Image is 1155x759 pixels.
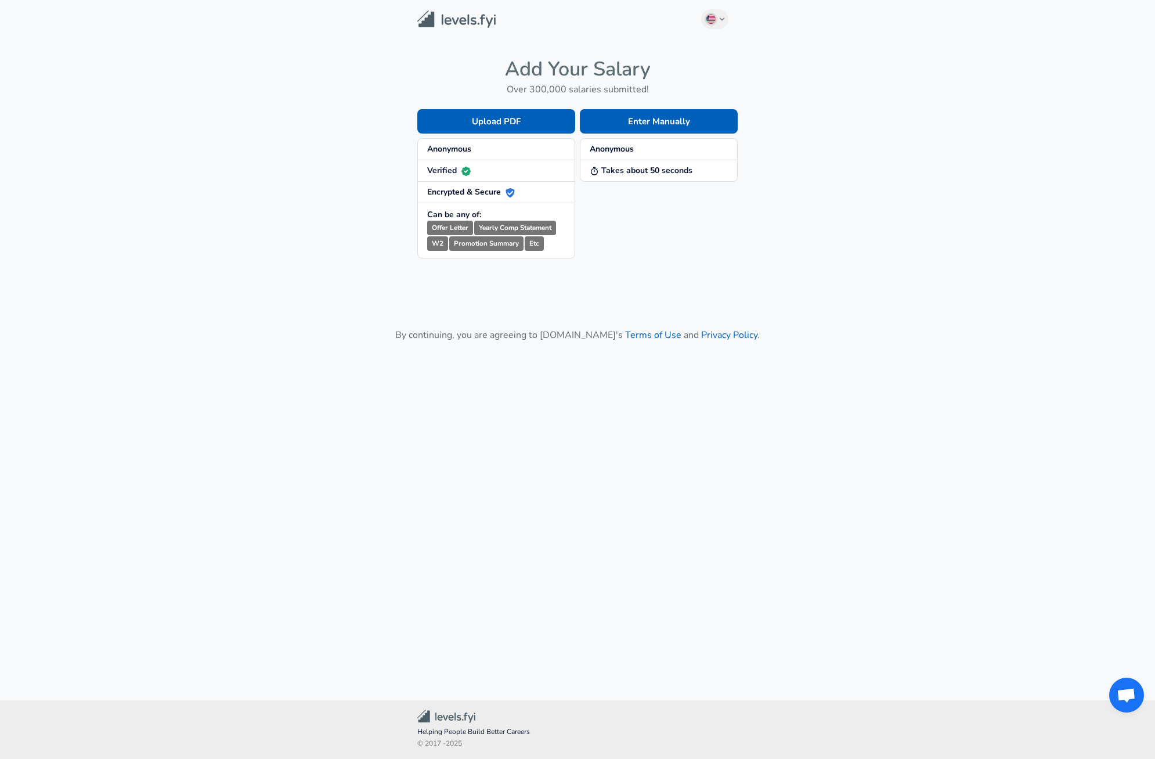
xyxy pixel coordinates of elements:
[706,15,716,24] img: English (US)
[427,143,471,154] strong: Anonymous
[417,10,496,28] img: Levels.fyi
[417,57,738,81] h4: Add Your Salary
[449,236,524,251] small: Promotion Summary
[417,710,475,723] img: Levels.fyi Community
[525,236,544,251] small: Etc
[417,738,738,750] span: © 2017 - 2025
[625,329,681,341] a: Terms of Use
[1109,678,1144,713] div: Open chat
[701,329,757,341] a: Privacy Policy
[417,726,738,738] span: Helping People Build Better Careers
[580,109,738,134] button: Enter Manually
[474,221,556,235] small: Yearly Comp Statement
[427,186,515,197] strong: Encrypted & Secure
[427,165,471,176] strong: Verified
[427,221,473,235] small: Offer Letter
[590,165,692,176] strong: Takes about 50 seconds
[701,9,729,29] button: English (US)
[590,143,634,154] strong: Anonymous
[417,81,738,98] h6: Over 300,000 salaries submitted!
[427,209,481,220] strong: Can be any of:
[427,236,448,251] small: W2
[417,109,575,134] button: Upload PDF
